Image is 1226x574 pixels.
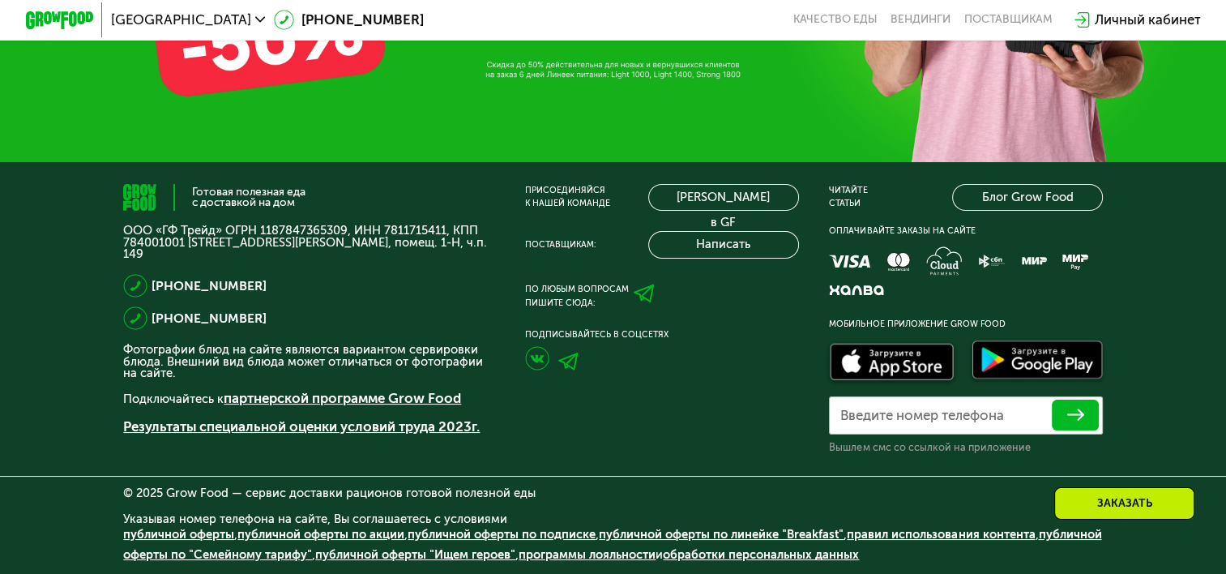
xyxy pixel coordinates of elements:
a: программы лояльности [519,547,656,562]
a: публичной оферты [123,527,234,542]
a: публичной оферты по подписке [408,527,596,542]
div: Заказать [1054,487,1194,520]
a: обработки персональных данных [663,547,859,562]
div: Присоединяйся к нашей команде [525,184,610,212]
a: [PERSON_NAME] в GF [648,184,798,212]
img: Доступно в Google Play [968,337,1107,387]
a: Блог Grow Food [952,184,1102,212]
a: [PHONE_NUMBER] [152,276,267,296]
div: © 2025 Grow Food — сервис доставки рационов готовой полезной еды [123,487,1102,499]
a: Вендинги [891,13,950,27]
a: [PHONE_NUMBER] [274,10,424,30]
div: Оплачивайте заказы на сайте [829,225,1102,238]
a: партнерской программе Grow Food [224,390,461,406]
p: ООО «ГФ Трейд» ОГРН 1187847365309, ИНН 7811715411, КПП 784001001 [STREET_ADDRESS][PERSON_NAME], п... [123,225,494,260]
a: [PHONE_NUMBER] [152,308,267,328]
span: , , , , , , , и [123,527,1101,562]
a: Результаты специальной оценки условий труда 2023г. [123,418,480,435]
p: Подключайтесь к [123,388,494,409]
div: Вышлем смс со ссылкой на приложение [829,441,1102,455]
label: Введите номер телефона [840,411,1004,421]
a: публичной оферты по линейке "Breakfast" [599,527,844,542]
a: Качество еды [792,13,877,27]
div: Мобильное приложение Grow Food [829,318,1102,332]
div: Читайте статьи [829,184,867,212]
span: [GEOGRAPHIC_DATA] [111,13,251,27]
a: правил использования контента [847,527,1035,542]
button: Написать [648,231,798,259]
div: По любым вопросам пишите сюда: [525,283,629,311]
div: поставщикам [964,13,1053,27]
a: публичной оферты "Ищем героев" [315,547,515,562]
div: Поставщикам: [525,238,596,252]
div: Готовая полезная еда с доставкой на дом [192,186,305,208]
a: публичной оферты по акции [237,527,404,542]
p: Фотографии блюд на сайте являются вариантом сервировки блюда. Внешний вид блюда может отличаться ... [123,344,494,379]
div: Подписывайтесь в соцсетях [525,328,798,342]
div: Личный кабинет [1094,10,1200,30]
